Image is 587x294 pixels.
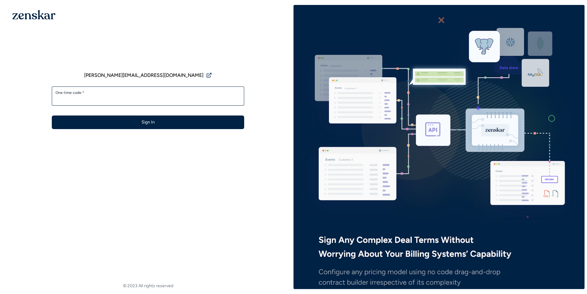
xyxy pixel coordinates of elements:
[52,115,244,129] button: Sign In
[55,90,240,95] label: One-time code *
[84,72,203,79] span: [PERSON_NAME][EMAIL_ADDRESS][DOMAIN_NAME]
[2,283,293,289] footer: © 2023 All rights reserved
[12,10,55,19] img: 1OGAJ2xQqyY4LXKgY66KYq0eOWRCkrZdAb3gUhuVAqdWPZE9SRJmCz+oDMSn4zDLXe31Ii730ItAGKgCKgCCgCikA4Av8PJUP...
